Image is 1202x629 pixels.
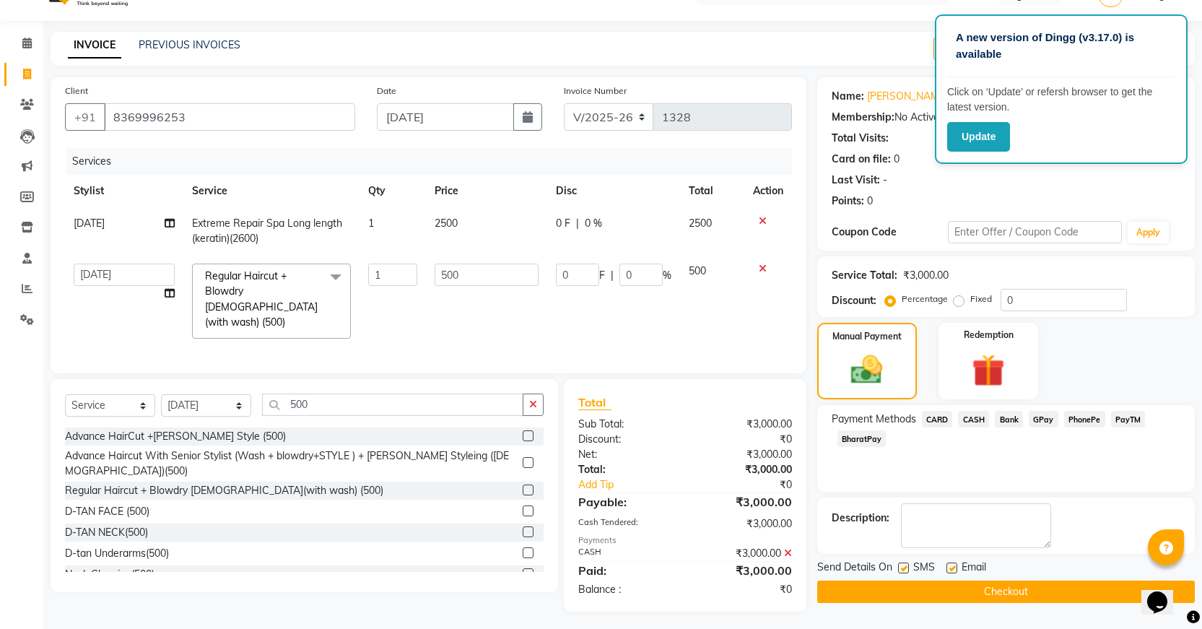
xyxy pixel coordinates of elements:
[894,152,900,167] div: 0
[962,560,986,578] span: Email
[922,411,953,428] span: CARD
[867,194,873,209] div: 0
[567,516,685,532] div: Cash Tendered:
[611,268,614,283] span: |
[567,462,685,477] div: Total:
[832,152,891,167] div: Card on file:
[832,293,876,308] div: Discount:
[832,110,894,125] div: Membership:
[567,417,685,432] div: Sub Total:
[183,175,360,207] th: Service
[902,292,948,305] label: Percentage
[547,175,680,207] th: Disc
[68,32,121,58] a: INVOICE
[564,84,627,97] label: Invoice Number
[368,217,374,230] span: 1
[685,582,803,597] div: ₹0
[567,432,685,447] div: Discount:
[958,411,989,428] span: CASH
[1064,411,1105,428] span: PhonePe
[285,316,292,329] a: x
[970,292,992,305] label: Fixed
[867,89,962,104] a: [PERSON_NAME] 04
[1141,571,1188,615] iframe: chat widget
[65,546,169,561] div: D-tan Underarms(500)
[262,394,523,416] input: Search or Scan
[65,84,88,97] label: Client
[65,525,148,540] div: D-TAN NECK(500)
[947,122,1010,152] button: Update
[964,329,1014,342] label: Redemption
[948,221,1123,243] input: Enter Offer / Coupon Code
[685,462,803,477] div: ₹3,000.00
[832,173,880,188] div: Last Visit:
[567,562,685,579] div: Paid:
[832,131,889,146] div: Total Visits:
[435,217,458,230] span: 2500
[744,175,792,207] th: Action
[947,84,1175,115] p: Click on ‘Update’ or refersh browser to get the latest version.
[74,217,105,230] span: [DATE]
[832,110,1180,125] div: No Active Membership
[65,567,154,582] div: Neck Cleaning(500)
[599,268,605,283] span: F
[567,493,685,511] div: Payable:
[832,225,948,240] div: Coupon Code
[933,38,1016,60] button: Create New
[705,477,803,493] div: ₹0
[832,330,902,343] label: Manual Payment
[962,350,1015,391] img: _gift.svg
[817,560,892,578] span: Send Details On
[65,483,383,498] div: Regular Haircut + Blowdry [DEMOGRAPHIC_DATA](with wash) (500)
[685,562,803,579] div: ₹3,000.00
[817,581,1195,603] button: Checkout
[913,560,935,578] span: SMS
[377,84,396,97] label: Date
[65,175,183,207] th: Stylist
[832,194,864,209] div: Points:
[1128,222,1169,243] button: Apply
[556,216,570,231] span: 0 F
[1029,411,1058,428] span: GPay
[192,217,342,245] span: Extreme Repair Spa Long length (keratin)(2600)
[578,534,792,547] div: Payments
[567,477,705,493] a: Add Tip
[567,582,685,597] div: Balance :
[205,269,318,329] span: Regular Haircut + Blowdry [DEMOGRAPHIC_DATA](with wash) (500)
[685,516,803,532] div: ₹3,000.00
[685,447,803,462] div: ₹3,000.00
[837,430,887,447] span: BharatPay
[65,429,286,444] div: Advance HairCut +[PERSON_NAME] Style (500)
[663,268,671,283] span: %
[995,411,1023,428] span: Bank
[104,103,355,131] input: Search by Name/Mobile/Email/Code
[685,432,803,447] div: ₹0
[832,511,889,526] div: Description:
[832,412,916,427] span: Payment Methods
[883,173,887,188] div: -
[65,103,105,131] button: +91
[65,504,149,519] div: D-TAN FACE (500)
[66,148,803,175] div: Services
[426,175,548,207] th: Price
[567,546,685,561] div: CASH
[576,216,579,231] span: |
[841,352,892,388] img: _cash.svg
[832,268,897,283] div: Service Total:
[956,30,1167,62] p: A new version of Dingg (v3.17.0) is available
[689,264,706,277] span: 500
[685,493,803,511] div: ₹3,000.00
[832,89,864,104] div: Name:
[567,447,685,462] div: Net:
[139,38,240,51] a: PREVIOUS INVOICES
[685,546,803,561] div: ₹3,000.00
[585,216,602,231] span: 0 %
[903,268,949,283] div: ₹3,000.00
[1111,411,1146,428] span: PayTM
[360,175,426,207] th: Qty
[680,175,744,207] th: Total
[578,395,611,410] span: Total
[689,217,712,230] span: 2500
[685,417,803,432] div: ₹3,000.00
[65,448,517,479] div: Advance Haircut With Senior Stylist (Wash + blowdry+STYLE ) + [PERSON_NAME] Styleing ([DEMOGRAPHI...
